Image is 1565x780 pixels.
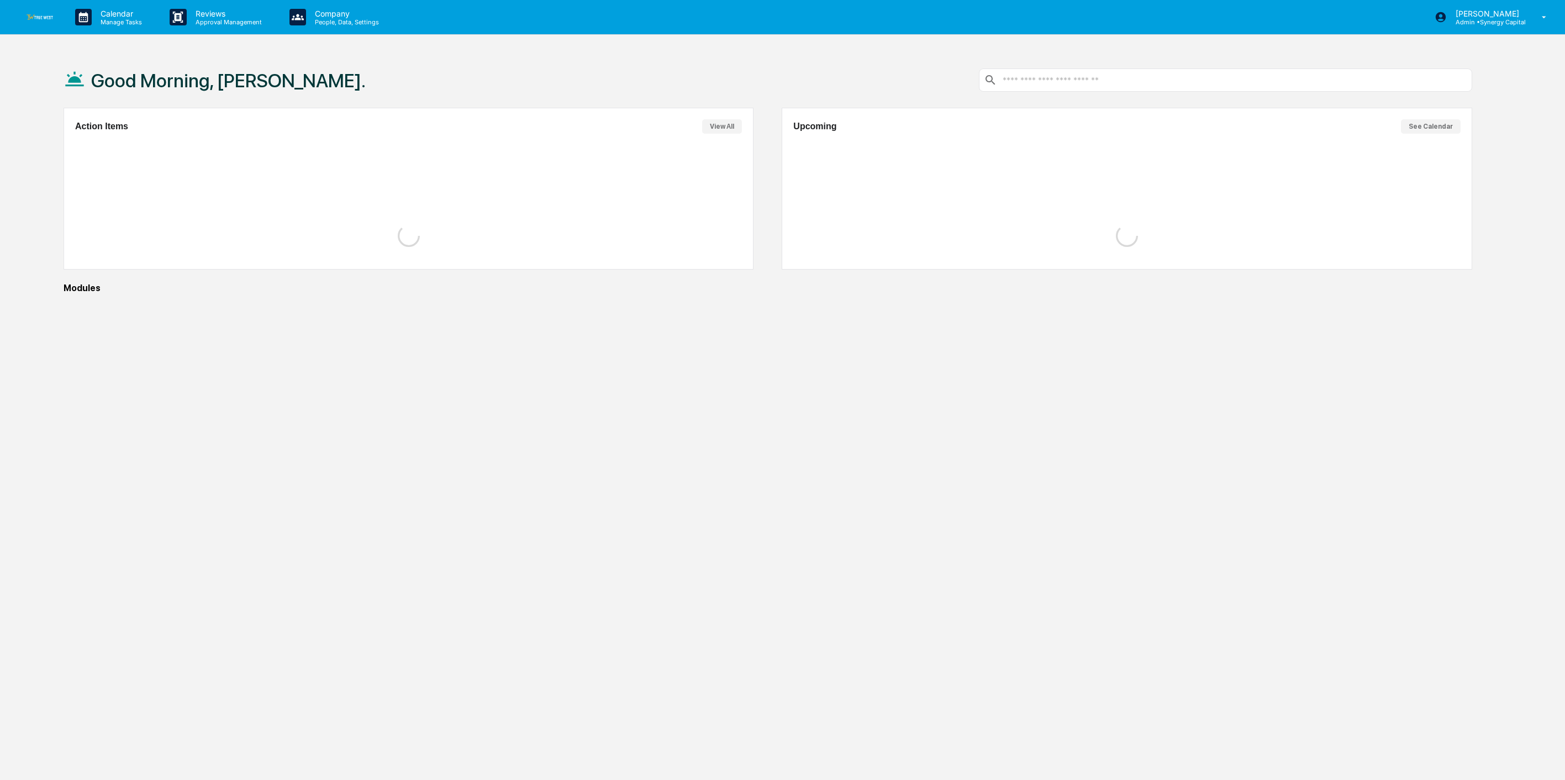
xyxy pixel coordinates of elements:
button: See Calendar [1401,119,1461,134]
h2: Action Items [75,122,128,131]
img: logo [27,14,53,19]
div: Modules [64,283,1472,293]
p: Admin • Synergy Capital [1447,18,1526,26]
p: Manage Tasks [92,18,147,26]
p: Approval Management [187,18,267,26]
p: Company [306,9,384,18]
p: Calendar [92,9,147,18]
button: View All [702,119,742,134]
p: [PERSON_NAME] [1447,9,1526,18]
p: Reviews [187,9,267,18]
h2: Upcoming [793,122,836,131]
h1: Good Morning, [PERSON_NAME]. [91,70,366,92]
p: People, Data, Settings [306,18,384,26]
